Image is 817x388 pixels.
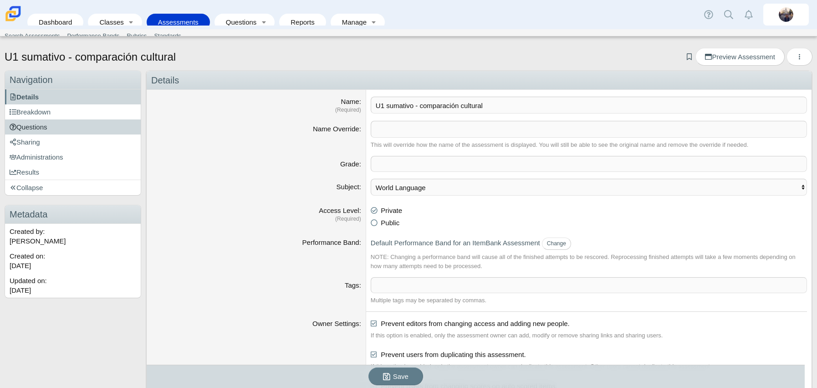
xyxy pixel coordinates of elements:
a: britta.barnhart.NdZ84j [763,4,809,26]
a: Toggle expanded [257,14,270,31]
span: Prevent users from duplicating this assessment. [381,351,526,358]
div: If this option is enabled, only the assessment owner can duplicate this assessment. Other users c... [371,362,807,371]
a: Default Performance Band for an ItemBank Assessment [371,239,540,247]
a: Toggle expanded [125,14,138,31]
a: Classes [92,14,124,31]
a: Standards [150,29,184,43]
a: Add bookmark [685,53,694,61]
label: Performance Band [302,238,361,246]
a: Reports [284,14,322,31]
div: Created by: [PERSON_NAME] [5,224,141,248]
a: Carmen School of Science & Technology [4,17,23,25]
time: Oct 11, 2022 at 10:21 PM [10,262,31,269]
tags: ​ [371,277,807,293]
label: Name [341,98,361,105]
a: Sharing [5,135,141,150]
a: Assessments [151,14,205,31]
button: More options [786,48,812,66]
a: Collapse [5,180,141,195]
label: Subject [337,183,361,191]
time: Oct 21, 2022 at 1:52 PM [10,286,31,294]
img: Carmen School of Science & Technology [4,4,23,23]
div: NOTE: Changing a performance band will cause all of the finished attempts to be rescored. Reproce... [371,253,807,270]
a: Preview Assessment [695,48,784,66]
button: Change [542,238,571,250]
a: Dashboard [32,14,79,31]
div: If this option is enabled, only the assessment owner can add, modify or remove sharing links and ... [371,331,807,340]
a: Manage [335,14,368,31]
a: Toggle expanded [368,14,380,31]
dfn: (Required) [151,215,361,223]
a: Breakdown [5,104,141,119]
label: Tags [345,281,361,289]
label: Grade [340,160,361,168]
h1: U1 sumativo - comparación cultural [5,49,176,65]
span: Prevent editors from changing access and adding new people. [381,320,569,327]
a: Questions [5,119,141,135]
span: Private [381,207,402,214]
div: This will override how the name of the assessment is displayed. You will still be able to see the... [371,140,807,150]
h3: Metadata [5,205,141,224]
label: Owner Settings [312,320,361,327]
span: Navigation [10,75,53,85]
dfn: (Required) [151,106,361,114]
span: Administrations [10,153,63,161]
a: Questions [219,14,257,31]
span: Sharing [10,138,40,146]
a: Administrations [5,150,141,165]
div: Updated on: [5,273,141,298]
button: Save [368,367,423,385]
a: Results [5,165,141,180]
a: Rubrics [123,29,150,43]
div: Multiple tags may be separated by commas. [371,296,807,305]
div: Details [147,71,812,90]
a: Performance Bands [63,29,123,43]
div: Created on: [5,248,141,273]
span: Public [381,219,399,227]
span: Preview Assessment [705,53,775,61]
span: Results [10,168,39,176]
tags: ​ [371,156,807,172]
label: Access Level [319,207,361,214]
a: Details [5,89,141,104]
span: Collapse [10,184,43,191]
span: Breakdown [10,108,51,116]
span: Questions [10,123,47,131]
label: Name Override [313,125,361,133]
img: britta.barnhart.NdZ84j [779,7,793,22]
span: Save [393,372,408,380]
a: Search Assessments [1,29,63,43]
span: Details [10,93,39,101]
a: Alerts [739,5,759,25]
